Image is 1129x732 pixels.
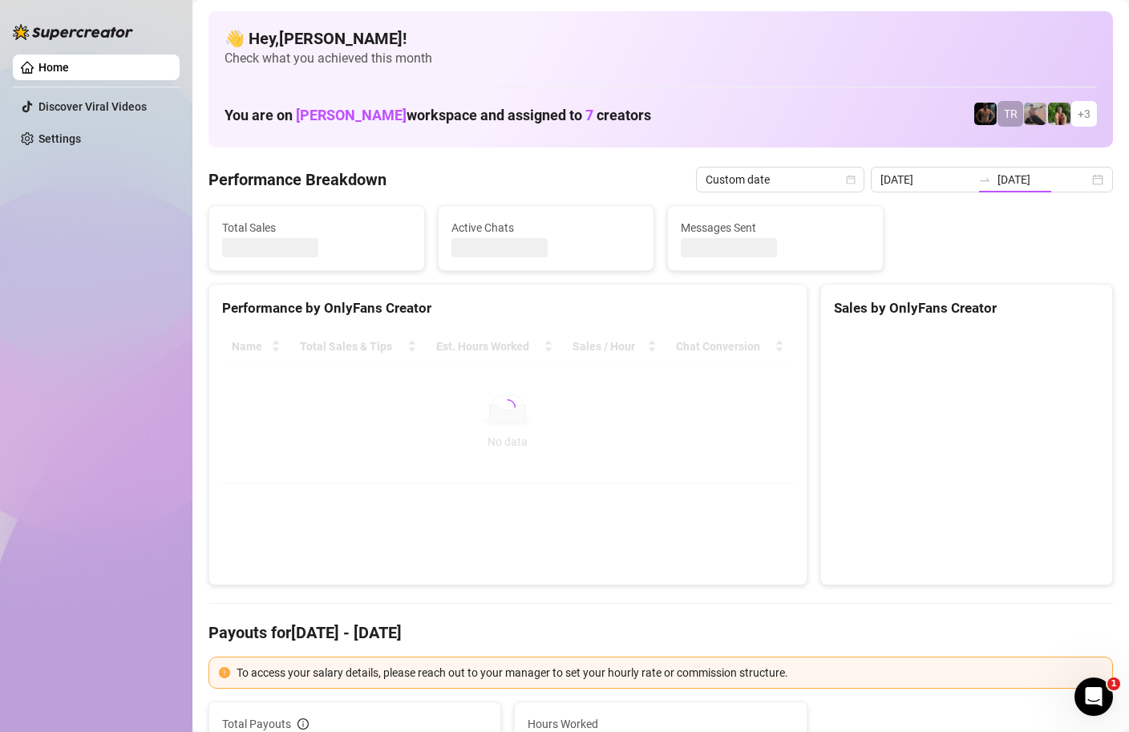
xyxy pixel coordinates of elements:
h4: Payouts for [DATE] - [DATE] [208,621,1113,644]
span: TR [1004,105,1018,123]
img: logo-BBDzfeDw.svg [13,24,133,40]
input: End date [997,171,1089,188]
a: Home [38,61,69,74]
img: Trent [974,103,997,125]
div: Performance by OnlyFans Creator [222,297,794,319]
img: Nathaniel [1048,103,1070,125]
span: Check what you achieved this month [225,50,1097,67]
span: info-circle [297,718,309,730]
h4: Performance Breakdown [208,168,386,191]
a: Discover Viral Videos [38,100,147,113]
img: LC [1024,103,1046,125]
span: to [978,173,991,186]
div: To access your salary details, please reach out to your manager to set your hourly rate or commis... [237,664,1103,681]
span: Custom date [706,168,855,192]
iframe: Intercom live chat [1074,677,1113,716]
span: + 3 [1078,105,1091,123]
h4: 👋 Hey, [PERSON_NAME] ! [225,27,1097,50]
input: Start date [880,171,972,188]
span: loading [496,396,519,419]
span: Active Chats [451,219,641,237]
span: Messages Sent [681,219,870,237]
span: swap-right [978,173,991,186]
span: 1 [1107,677,1120,690]
h1: You are on workspace and assigned to creators [225,107,651,124]
span: exclamation-circle [219,667,230,678]
span: 7 [585,107,593,123]
div: Sales by OnlyFans Creator [834,297,1099,319]
span: calendar [846,175,856,184]
a: Settings [38,132,81,145]
span: Total Sales [222,219,411,237]
span: [PERSON_NAME] [296,107,407,123]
